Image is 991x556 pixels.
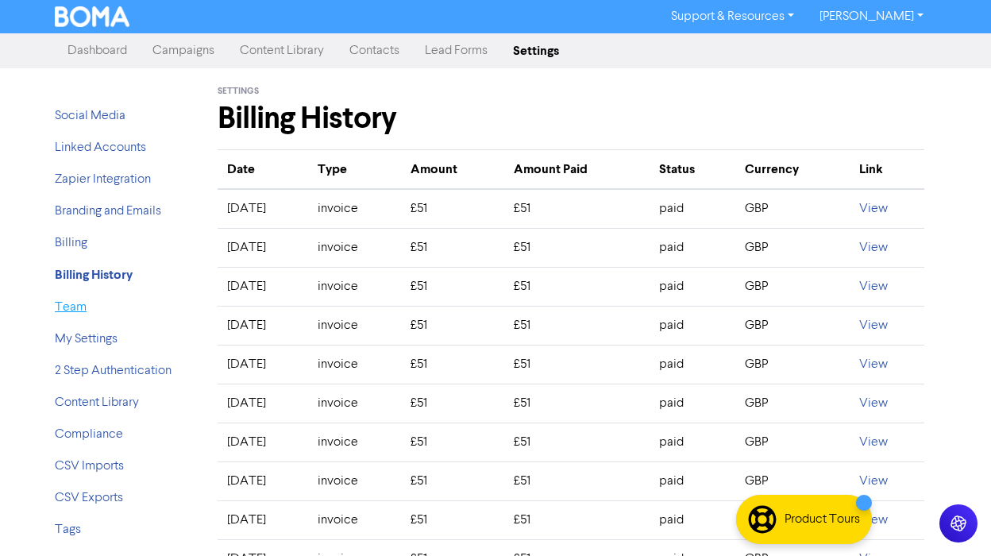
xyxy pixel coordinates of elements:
th: Amount [401,150,504,190]
td: £ 51 [401,501,504,540]
td: GBP [735,229,850,268]
td: £ 51 [504,189,650,229]
td: £ 51 [401,189,504,229]
td: £ 51 [504,307,650,346]
td: [DATE] [218,462,308,501]
td: [DATE] [218,189,308,229]
td: £ 51 [504,462,650,501]
td: £ 51 [504,229,650,268]
th: Amount Paid [504,150,650,190]
td: £ 51 [401,423,504,462]
a: Billing History [55,269,133,282]
a: [PERSON_NAME] [807,4,936,29]
a: Lead Forms [412,35,500,67]
td: GBP [735,423,850,462]
img: BOMA Logo [55,6,129,27]
a: View [859,203,888,215]
td: paid [650,501,735,540]
td: £ 51 [504,268,650,307]
td: paid [650,384,735,423]
a: View [859,358,888,371]
a: Tags [55,523,81,536]
a: Social Media [55,110,125,122]
a: View [859,280,888,293]
a: Content Library [227,35,337,67]
h1: Billing History [218,100,924,137]
th: Currency [735,150,850,190]
td: invoice [308,423,401,462]
td: [DATE] [218,384,308,423]
td: £ 51 [401,268,504,307]
a: View [859,319,888,332]
td: £ 51 [401,229,504,268]
td: £ 51 [401,307,504,346]
a: Billing [55,237,87,249]
td: GBP [735,346,850,384]
td: [DATE] [218,307,308,346]
td: paid [650,462,735,501]
strong: Billing History [55,267,133,283]
td: paid [650,268,735,307]
a: Campaigns [140,35,227,67]
a: Zapier Integration [55,173,151,186]
td: £ 51 [401,462,504,501]
td: invoice [308,189,401,229]
a: View [859,241,888,254]
td: paid [650,423,735,462]
td: GBP [735,189,850,229]
a: My Settings [55,333,118,346]
iframe: Chat Widget [787,384,991,556]
th: Type [308,150,401,190]
td: paid [650,229,735,268]
a: Dashboard [55,35,140,67]
td: GBP [735,268,850,307]
td: paid [650,346,735,384]
a: Support & Resources [658,4,807,29]
th: Link [850,150,924,190]
a: Linked Accounts [55,141,146,154]
td: [DATE] [218,229,308,268]
td: invoice [308,307,401,346]
td: [DATE] [218,501,308,540]
a: Compliance [55,428,123,441]
td: invoice [308,346,401,384]
td: paid [650,307,735,346]
td: £ 51 [504,501,650,540]
td: invoice [308,462,401,501]
td: GBP [735,501,850,540]
a: Contacts [337,35,412,67]
td: invoice [308,384,401,423]
td: invoice [308,229,401,268]
a: Branding and Emails [55,205,161,218]
a: Settings [500,35,572,67]
td: £ 51 [504,384,650,423]
th: Status [650,150,735,190]
td: £ 51 [504,423,650,462]
td: GBP [735,307,850,346]
td: GBP [735,462,850,501]
td: £ 51 [401,384,504,423]
a: CSV Imports [55,460,124,473]
a: CSV Exports [55,492,123,504]
a: 2 Step Authentication [55,365,172,377]
td: [DATE] [218,423,308,462]
td: paid [650,189,735,229]
a: Team [55,301,87,314]
td: invoice [308,501,401,540]
span: Settings [218,86,259,97]
th: Date [218,150,308,190]
td: [DATE] [218,268,308,307]
td: GBP [735,384,850,423]
td: £ 51 [504,346,650,384]
td: [DATE] [218,346,308,384]
a: Content Library [55,396,139,409]
td: invoice [308,268,401,307]
td: £ 51 [401,346,504,384]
